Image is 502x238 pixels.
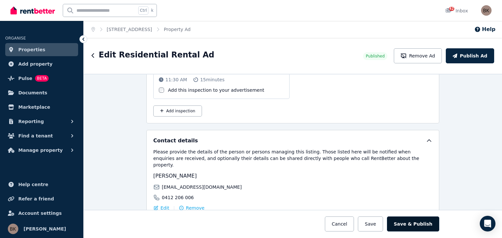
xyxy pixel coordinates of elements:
[18,209,62,217] span: Account settings
[358,216,383,231] button: Save
[153,105,202,117] button: Add inspection
[164,27,191,32] a: Property Ad
[5,36,26,40] span: ORGANISE
[151,8,153,13] span: k
[186,205,205,211] span: Remove
[160,205,169,211] span: Edit
[18,146,63,154] span: Manage property
[18,46,45,54] span: Properties
[173,205,175,211] span: |
[387,216,439,231] button: Save & Publish
[5,192,78,205] a: Refer a friend
[18,181,48,188] span: Help centre
[10,6,55,15] img: RentBetter
[179,205,205,211] button: Remove
[153,149,432,168] p: Please provide the details of the person or persons managing this listing. Those listed here will...
[325,216,354,231] button: Cancel
[445,8,468,14] div: Inbox
[35,75,49,82] span: BETA
[5,144,78,157] button: Manage property
[5,115,78,128] button: Reporting
[99,50,214,60] h1: Edit Residential Rental Ad
[162,184,242,190] span: [EMAIL_ADDRESS][DOMAIN_NAME]
[168,87,264,93] label: Add this inspection to your advertisement
[5,129,78,142] button: Find a tenant
[18,74,32,82] span: Pulse
[8,224,18,234] img: Bella K
[5,178,78,191] a: Help centre
[449,7,454,11] span: 42
[474,25,495,33] button: Help
[18,118,44,125] span: Reporting
[153,137,198,145] h5: Contact details
[5,86,78,99] a: Documents
[165,76,187,83] span: 11:30 AM
[446,48,494,63] button: Publish Ad
[5,207,78,220] a: Account settings
[153,205,169,211] button: Edit
[394,48,442,63] button: Remove Ad
[18,195,54,203] span: Refer a friend
[18,132,53,140] span: Find a tenant
[481,5,492,16] img: Bella K
[5,101,78,114] a: Marketplace
[153,173,197,179] span: [PERSON_NAME]
[107,27,152,32] a: [STREET_ADDRESS]
[18,89,47,97] span: Documents
[84,21,198,38] nav: Breadcrumb
[480,216,495,231] div: Open Intercom Messenger
[5,72,78,85] a: PulseBETA
[5,43,78,56] a: Properties
[24,225,66,233] span: [PERSON_NAME]
[162,194,194,201] span: 0412 206 006
[5,57,78,71] a: Add property
[18,60,53,68] span: Add property
[200,76,225,83] span: 15 minutes
[18,103,50,111] span: Marketplace
[138,6,148,15] span: Ctrl
[366,54,385,59] span: Published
